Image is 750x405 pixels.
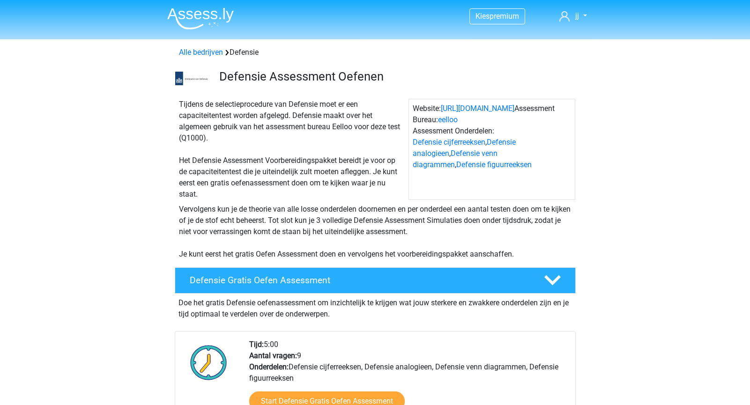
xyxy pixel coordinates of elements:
span: premium [490,12,519,21]
span: jj [575,11,579,20]
b: Tijd: [249,340,264,349]
b: Aantal vragen: [249,351,297,360]
h4: Defensie Gratis Oefen Assessment [190,275,529,286]
a: Defensie venn diagrammen [413,149,498,169]
div: Vervolgens kun je de theorie van alle losse onderdelen doornemen en per onderdeel een aantal test... [175,204,575,260]
a: eelloo [438,115,458,124]
div: Defensie [175,47,575,58]
a: Defensie Gratis Oefen Assessment [171,267,579,294]
div: Doe het gratis Defensie oefenassessment om inzichtelijk te krijgen wat jouw sterkere en zwakkere ... [175,294,576,320]
img: Klok [185,339,232,386]
b: Onderdelen: [249,362,289,371]
a: Defensie analogieen [413,138,516,158]
h3: Defensie Assessment Oefenen [219,69,568,84]
a: Kiespremium [470,10,525,22]
a: Defensie cijferreeksen [413,138,485,147]
a: Alle bedrijven [179,48,223,57]
div: Tijdens de selectieprocedure van Defensie moet er een capaciteitentest worden afgelegd. Defensie ... [175,99,408,200]
span: Kies [475,12,490,21]
a: Defensie figuurreeksen [456,160,532,169]
a: jj [556,10,590,22]
div: Website: Assessment Bureau: Assessment Onderdelen: , , , [408,99,575,200]
a: [URL][DOMAIN_NAME] [441,104,514,113]
img: Assessly [167,7,234,29]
